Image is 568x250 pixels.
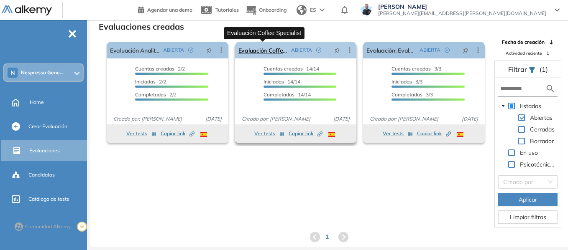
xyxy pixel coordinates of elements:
span: Iniciadas [135,78,156,85]
span: check-circle [188,48,193,53]
span: 14/14 [264,91,311,98]
img: arrow [320,8,325,12]
span: ABIERTA [420,46,440,54]
span: Estados [518,101,543,111]
span: 3/3 [391,66,441,72]
span: Cuentas creadas [264,66,303,72]
a: Evaluación Analitica Gral. [110,42,160,58]
span: Candidatos [28,171,55,179]
span: pushpin [206,47,212,53]
span: Agendar una demo [147,7,192,13]
h3: Evaluaciones creadas [99,22,184,32]
span: [PERSON_NAME][EMAIL_ADDRESS][PERSON_NAME][DOMAIN_NAME] [378,10,546,17]
span: Borrador [530,137,554,145]
span: check-circle [316,48,321,53]
span: Creado por: [PERSON_NAME] [110,115,185,123]
span: Creado por: [PERSON_NAME] [238,115,314,123]
button: Ver tests [126,129,156,139]
span: Psicotécnicos [518,159,558,169]
div: Widget de chat [526,210,568,250]
span: [DATE] [458,115,481,123]
span: Filtrar [508,65,529,73]
span: Completados [135,91,166,98]
span: check-circle [445,48,450,53]
a: Agendar una demo [138,4,192,14]
img: world [297,5,307,15]
span: Crear Evaluación [28,123,67,130]
span: Cerradas [530,126,555,133]
span: 3/3 [391,78,422,85]
span: Estados [520,102,541,110]
span: ABIERTA [163,46,184,54]
span: ES [310,6,316,14]
img: search icon [545,83,555,94]
span: Iniciadas [391,78,412,85]
span: Iniciadas [264,78,284,85]
span: Home [30,98,44,106]
span: 2/2 [135,91,177,98]
span: Fecha de creación [502,38,545,46]
span: Catálogo de tests [28,195,69,203]
span: Abiertas [530,114,553,121]
span: N [10,69,15,76]
span: pushpin [463,47,468,53]
span: Limpiar filtros [510,212,546,222]
span: Onboarding [259,7,287,13]
span: [DATE] [330,115,353,123]
span: Copiar link [161,130,194,137]
span: 14/14 [264,66,319,72]
button: Ver tests [254,129,284,139]
div: Evaluación Coffee Specialist [224,27,304,39]
span: pushpin [334,47,340,53]
button: Copiar link [289,129,322,139]
span: 14/14 [264,78,300,85]
img: Logo [2,5,52,16]
span: 2/2 [135,66,185,72]
span: Copiar link [289,130,322,137]
span: [DATE] [202,115,225,123]
span: Borrador [528,136,555,146]
span: Cerradas [528,124,556,134]
span: Completados [264,91,294,98]
button: pushpin [456,43,475,57]
span: Abiertas [528,113,554,123]
span: 2/2 [135,78,166,85]
span: [PERSON_NAME] [378,3,546,10]
img: ESP [457,132,463,137]
span: caret-down [501,104,505,108]
span: ABIERTA [291,46,312,54]
span: Aplicar [519,195,537,204]
img: ESP [328,132,335,137]
span: Creado por: [PERSON_NAME] [366,115,442,123]
button: pushpin [200,43,218,57]
span: En uso [518,148,540,158]
span: Evaluaciones [29,147,60,154]
span: En uso [520,149,538,157]
span: Completados [391,91,422,98]
span: Tutoriales [215,7,239,13]
button: Copiar link [417,129,451,139]
span: Nespresso Gene... [21,69,64,76]
span: Cuentas creadas [391,66,431,72]
a: Evaluación Coffee Specialist [238,42,288,58]
span: Cuentas creadas [135,66,174,72]
span: Actividad reciente [506,50,542,56]
span: Psicotécnicos [520,161,556,168]
img: ESP [200,132,207,137]
button: Ver tests [383,129,413,139]
iframe: Chat Widget [526,210,568,250]
span: (1) [540,64,548,74]
span: 3/3 [391,91,433,98]
button: Onboarding [246,1,287,19]
a: Evaluación: Evaluación Analítica y Aptitudes [366,42,416,58]
button: Copiar link [161,129,194,139]
button: pushpin [328,43,346,57]
button: Limpiar filtros [498,210,558,224]
span: Copiar link [417,130,451,137]
span: 1 [325,232,329,241]
button: Aplicar [498,193,558,206]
